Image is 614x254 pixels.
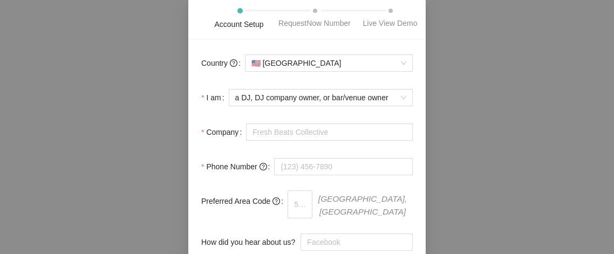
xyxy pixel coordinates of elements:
div: RequestNow Number [278,17,351,29]
input: How did you hear about us? [301,234,413,251]
input: Company [246,123,413,141]
label: I am [201,87,229,108]
span: Country [201,57,237,69]
input: (123) 456-7890 [274,158,413,175]
input: 510 [288,190,312,218]
span: Phone Number [206,161,267,173]
span: Preferred Area Code [201,195,280,207]
label: Company [201,121,246,143]
span: [GEOGRAPHIC_DATA], [GEOGRAPHIC_DATA] [312,190,413,218]
span: a DJ, DJ company owner, or bar/venue owner [235,90,406,106]
span: 🇺🇸 [251,59,261,67]
span: [GEOGRAPHIC_DATA] [251,55,406,71]
label: How did you hear about us? [201,231,301,253]
div: Live View Demo [363,17,418,29]
span: question-circle [230,59,237,67]
span: question-circle [260,163,267,170]
div: Account Setup [214,18,263,30]
span: question-circle [272,197,280,205]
